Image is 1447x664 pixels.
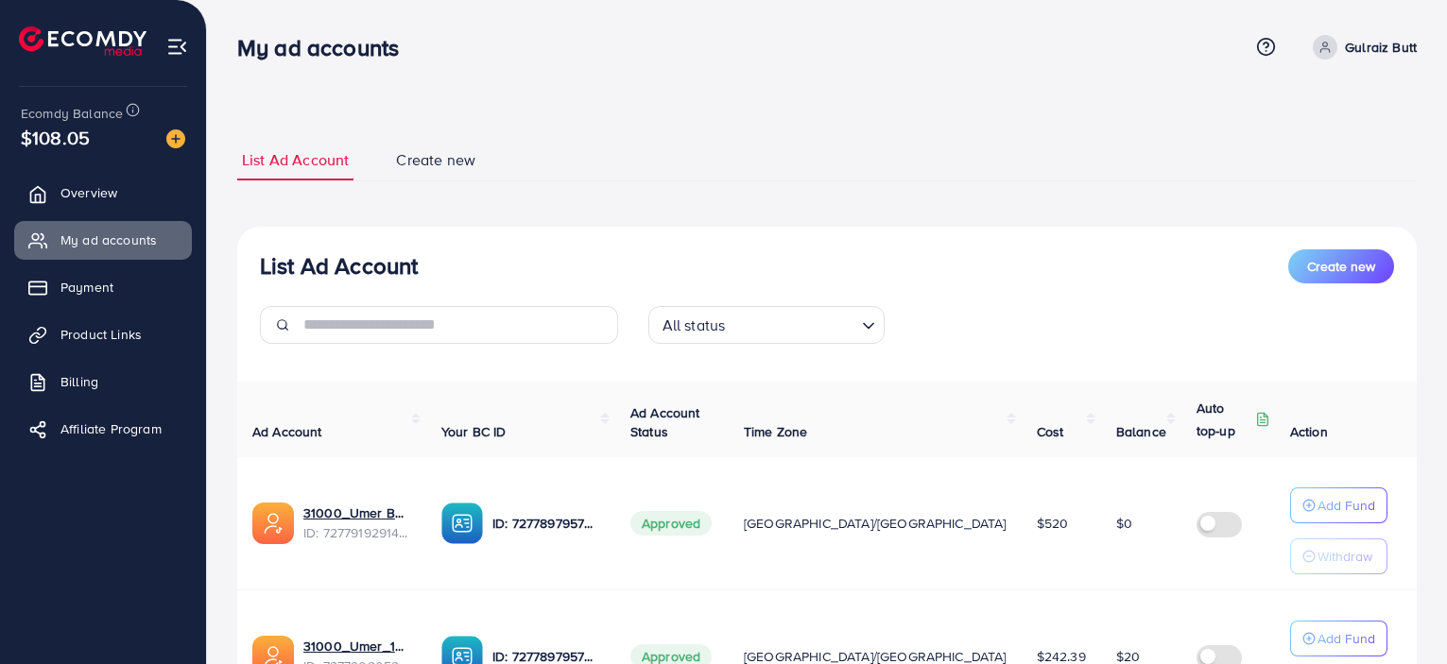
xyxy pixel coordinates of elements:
[1290,422,1328,441] span: Action
[260,252,418,280] h3: List Ad Account
[1290,487,1387,523] button: Add Fund
[396,149,475,171] span: Create new
[1116,422,1166,441] span: Balance
[1037,422,1064,441] span: Cost
[303,503,411,542] div: <span class='underline'>31000_Umer Butt_1694522670009</span></br>7277919291427667969
[252,502,294,544] img: ic-ads-acc.e4c84228.svg
[60,419,162,438] span: Affiliate Program
[1290,621,1387,656] button: Add Fund
[242,149,349,171] span: List Ad Account
[659,312,730,339] span: All status
[1290,538,1387,574] button: Withdraw
[1367,579,1433,650] iframe: Chat
[441,422,507,441] span: Your BC ID
[60,230,157,249] span: My ad accounts
[60,278,113,297] span: Payment
[1345,36,1417,59] p: Gulraiz Butt
[19,26,146,56] img: logo
[252,422,322,441] span: Ad Account
[60,325,142,344] span: Product Links
[14,315,192,353] a: Product Links
[492,512,600,535] p: ID: 7277897957490409474
[744,422,807,441] span: Time Zone
[1318,494,1375,517] p: Add Fund
[1318,627,1375,650] p: Add Fund
[648,306,885,344] div: Search for option
[731,308,853,339] input: Search for option
[303,503,411,522] a: 31000_Umer Butt_1694522670009
[1288,249,1394,283] button: Create new
[60,372,98,391] span: Billing
[1037,514,1069,533] span: $520
[166,129,185,148] img: image
[21,124,90,151] span: $108.05
[630,403,700,441] span: Ad Account Status
[1318,545,1372,568] p: Withdraw
[14,410,192,448] a: Affiliate Program
[630,511,712,536] span: Approved
[60,183,117,202] span: Overview
[14,268,192,306] a: Payment
[21,104,123,123] span: Ecomdy Balance
[237,34,414,61] h3: My ad accounts
[1116,514,1132,533] span: $0
[303,637,411,655] a: 31000_Umer_1694518673983
[14,221,192,259] a: My ad accounts
[1197,397,1251,442] p: Auto top-up
[303,523,411,542] span: ID: 7277919291427667969
[166,36,188,58] img: menu
[1307,257,1375,276] span: Create new
[744,514,1007,533] span: [GEOGRAPHIC_DATA]/[GEOGRAPHIC_DATA]
[1305,35,1417,60] a: Gulraiz Butt
[441,502,483,544] img: ic-ba-acc.ded83a64.svg
[14,174,192,212] a: Overview
[14,363,192,400] a: Billing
